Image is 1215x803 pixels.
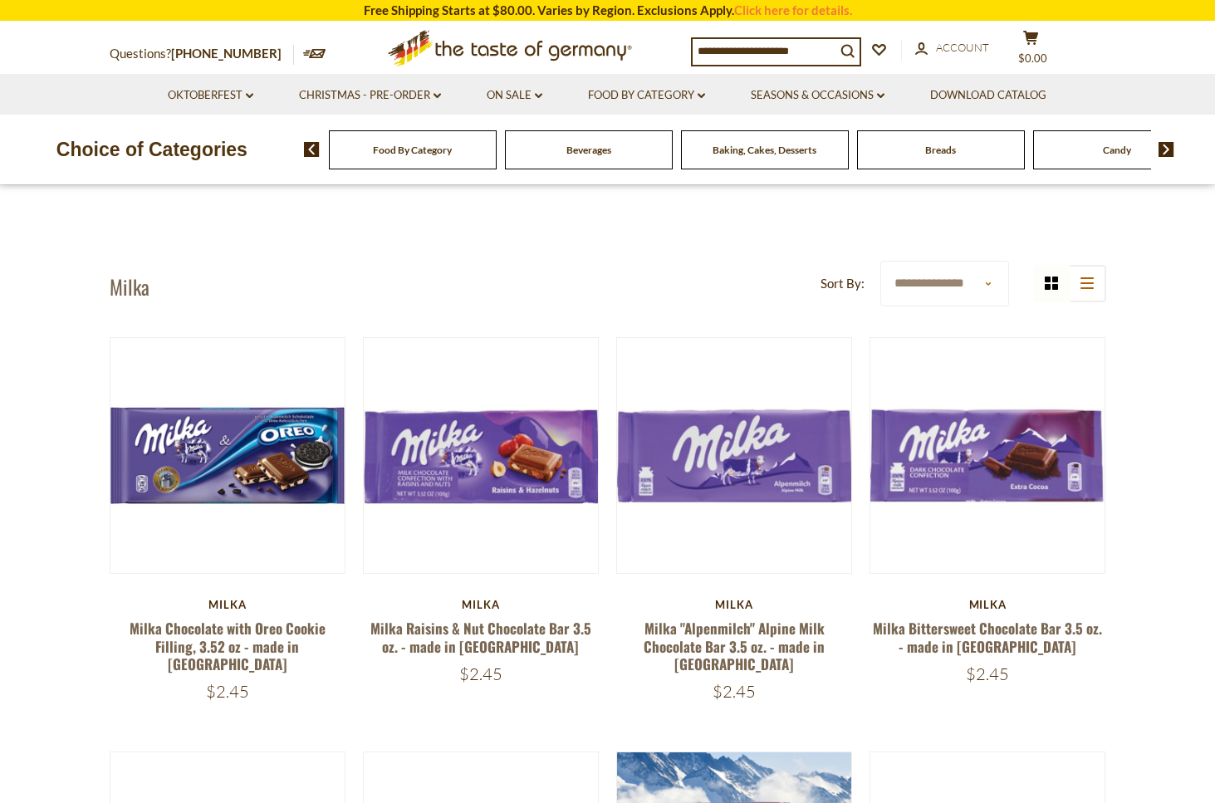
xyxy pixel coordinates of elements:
a: Milka "Alpenmilch" Alpine Milk Chocolate Bar 3.5 oz. - made in [GEOGRAPHIC_DATA] [644,618,825,674]
span: $2.45 [713,681,756,702]
div: Milka [110,598,346,611]
a: Click here for details. [734,2,852,17]
a: Christmas - PRE-ORDER [299,86,441,105]
a: Milka Raisins & Nut Chocolate Bar 3.5 oz. - made in [GEOGRAPHIC_DATA] [370,618,591,656]
a: Food By Category [588,86,705,105]
a: Download Catalog [930,86,1046,105]
span: Account [936,41,989,54]
a: [PHONE_NUMBER] [171,46,282,61]
img: Milka [110,338,345,573]
a: Milka Bittersweet Chocolate Bar 3.5 oz. - made in [GEOGRAPHIC_DATA] [873,618,1102,656]
img: next arrow [1159,142,1174,157]
a: Breads [925,144,956,156]
img: previous arrow [304,142,320,157]
div: Milka [363,598,600,611]
p: Questions? [110,43,294,65]
a: Seasons & Occasions [751,86,884,105]
span: $2.45 [206,681,249,702]
a: Food By Category [373,144,452,156]
button: $0.00 [1007,30,1056,71]
img: Milka [870,338,1105,573]
a: Beverages [566,144,611,156]
a: Oktoberfest [168,86,253,105]
div: Milka [616,598,853,611]
div: Milka [870,598,1106,611]
a: Account [915,39,989,57]
span: $2.45 [966,663,1009,684]
label: Sort By: [821,273,865,294]
a: Baking, Cakes, Desserts [713,144,816,156]
a: Candy [1103,144,1131,156]
img: Milka [617,338,852,573]
span: $0.00 [1018,51,1047,65]
a: Milka Chocolate with Oreo Cookie Filling, 3.52 oz - made in [GEOGRAPHIC_DATA] [130,618,326,674]
span: $2.45 [459,663,502,684]
a: On Sale [487,86,542,105]
h1: Milka [110,274,149,299]
img: Milka [364,338,599,573]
